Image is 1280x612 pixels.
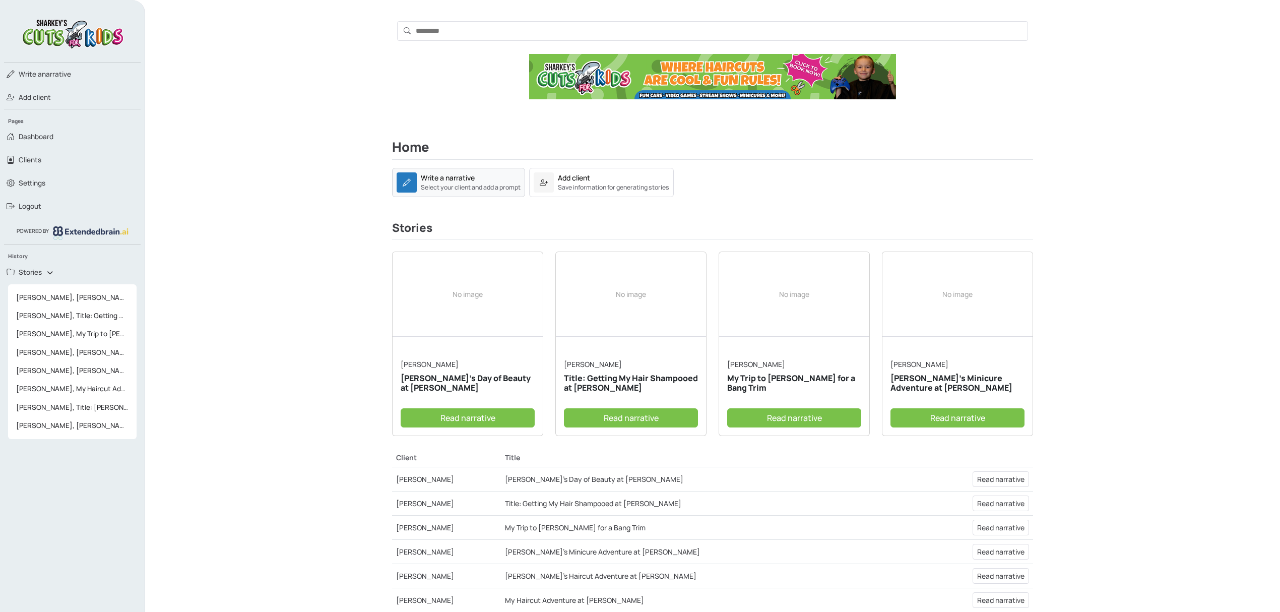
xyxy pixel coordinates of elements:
a: [PERSON_NAME], My Haircut Adventure at [PERSON_NAME] [8,380,137,398]
a: [PERSON_NAME], [PERSON_NAME]'s Haircut Adventure at [PERSON_NAME] [8,361,137,380]
span: [PERSON_NAME], [PERSON_NAME]’s Day of Beauty at [PERSON_NAME] [12,288,133,307]
a: [PERSON_NAME] [396,474,454,484]
h2: Home [392,140,1033,160]
a: [PERSON_NAME] [396,595,454,605]
span: Write a [19,70,42,79]
a: [PERSON_NAME] [401,359,459,369]
h5: Title: Getting My Hair Shampooed at [PERSON_NAME] [564,374,698,393]
span: Stories [19,267,42,277]
a: Title: Getting My Hair Shampooed at [PERSON_NAME] [505,499,681,508]
a: Add clientSave information for generating stories [529,168,674,197]
a: Read narrative [973,471,1029,487]
a: Write a narrativeSelect your client and add a prompt [392,168,525,197]
span: Logout [19,201,41,211]
a: [PERSON_NAME] [396,547,454,557]
a: Read narrative [727,408,861,427]
a: Read narrative [890,408,1025,427]
a: Write a narrativeSelect your client and add a prompt [392,176,525,186]
a: [PERSON_NAME] [727,359,785,369]
span: [PERSON_NAME], My Trip to [PERSON_NAME] for a Bang Trim [12,325,133,343]
span: [PERSON_NAME], [PERSON_NAME]'s Minicure Adventure at [PERSON_NAME] [12,343,133,361]
span: narrative [19,69,71,79]
div: No image [882,252,1033,337]
div: Write a narrative [421,172,475,183]
span: [PERSON_NAME], Title: [PERSON_NAME]'s Calm and Confident Day at School [12,398,133,416]
h3: Stories [392,221,1033,239]
a: [PERSON_NAME] [890,359,948,369]
a: My Trip to [PERSON_NAME] for a Bang Trim [505,523,646,532]
th: Title [501,448,927,467]
a: [PERSON_NAME]'s Haircut Adventure at [PERSON_NAME] [505,571,696,581]
h5: [PERSON_NAME]’s Day of Beauty at [PERSON_NAME] [401,374,535,393]
a: [PERSON_NAME] [564,359,622,369]
span: [PERSON_NAME], [PERSON_NAME]'s Social Story: Navigating Noisy Environments and Changes [12,416,133,435]
a: [PERSON_NAME], [PERSON_NAME]'s Minicure Adventure at [PERSON_NAME] [8,343,137,361]
small: Select your client and add a prompt [421,183,521,192]
img: logo [20,16,125,50]
div: No image [556,252,706,337]
h5: [PERSON_NAME]'s Minicure Adventure at [PERSON_NAME] [890,374,1025,393]
a: My Haircut Adventure at [PERSON_NAME] [505,595,644,605]
span: [PERSON_NAME], Title: Getting My Hair Shampooed at [PERSON_NAME] [12,307,133,325]
a: [PERSON_NAME], My Trip to [PERSON_NAME] for a Bang Trim [8,325,137,343]
img: logo [53,226,129,239]
a: [PERSON_NAME], Title: [PERSON_NAME]'s Calm and Confident Day at School [8,398,137,416]
a: [PERSON_NAME], [PERSON_NAME]'s Social Story: Navigating Noisy Environments and Changes [8,416,137,435]
div: Add client [558,172,590,183]
a: [PERSON_NAME] [396,523,454,532]
a: [PERSON_NAME]’s Day of Beauty at [PERSON_NAME] [505,474,683,484]
div: No image [719,252,869,337]
a: Read narrative [973,592,1029,608]
a: Read narrative [973,568,1029,584]
span: [PERSON_NAME], [PERSON_NAME]'s Haircut Adventure at [PERSON_NAME] [12,361,133,380]
span: Clients [19,155,41,165]
a: [PERSON_NAME] [396,499,454,508]
a: Read narrative [973,544,1029,560]
a: [PERSON_NAME]'s Minicure Adventure at [PERSON_NAME] [505,547,700,557]
span: Dashboard [19,132,53,142]
small: Save information for generating stories [558,183,669,192]
a: Read narrative [401,408,535,427]
h5: My Trip to [PERSON_NAME] for a Bang Trim [727,374,861,393]
th: Client [392,448,501,467]
span: Settings [19,178,45,188]
img: Ad Banner [529,54,896,99]
div: No image [393,252,543,337]
a: Read narrative [973,496,1029,511]
a: Read narrative [973,520,1029,535]
span: [PERSON_NAME], My Haircut Adventure at [PERSON_NAME] [12,380,133,398]
a: Add clientSave information for generating stories [529,176,674,186]
span: Add client [19,92,51,102]
a: [PERSON_NAME], [PERSON_NAME]’s Day of Beauty at [PERSON_NAME] [8,288,137,307]
a: [PERSON_NAME] [396,571,454,581]
a: [PERSON_NAME], Title: Getting My Hair Shampooed at [PERSON_NAME] [8,307,137,325]
a: Read narrative [564,408,698,427]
